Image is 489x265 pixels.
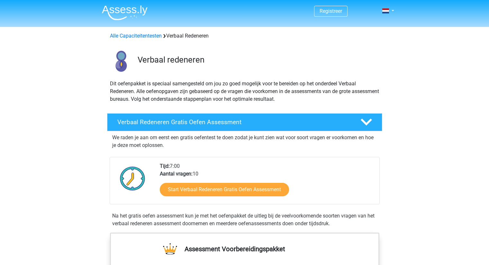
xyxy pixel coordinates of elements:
img: Klok [116,162,149,194]
a: Alle Capaciteitentesten [110,33,162,39]
img: Assessly [102,5,148,20]
p: Dit oefenpakket is speciaal samengesteld om jou zo goed mogelijk voor te bereiden op het onderdee... [110,80,379,103]
p: We raden je aan om eerst een gratis oefentest te doen zodat je kunt zien wat voor soort vragen er... [112,134,377,149]
a: Start Verbaal Redeneren Gratis Oefen Assessment [160,183,289,196]
h4: Verbaal Redeneren Gratis Oefen Assessment [117,118,350,126]
a: Registreer [320,8,342,14]
b: Aantal vragen: [160,171,193,177]
div: Na het gratis oefen assessment kun je met het oefenpakket de uitleg bij de veelvoorkomende soorte... [110,212,380,227]
h3: Verbaal redeneren [138,55,377,65]
img: verbaal redeneren [107,47,135,75]
div: 7:00 10 [155,162,379,204]
a: Verbaal Redeneren Gratis Oefen Assessment [104,113,385,131]
b: Tijd: [160,163,170,169]
div: Verbaal Redeneren [107,32,382,40]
